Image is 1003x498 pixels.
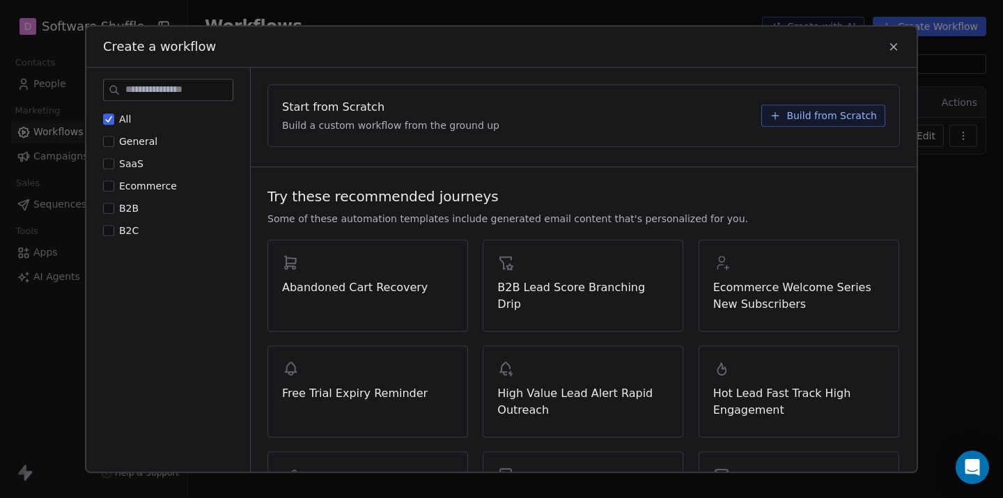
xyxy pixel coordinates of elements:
[103,157,114,171] button: SaaS
[119,136,157,147] span: General
[956,451,989,484] div: Open Intercom Messenger
[119,180,177,192] span: Ecommerce
[103,112,114,126] button: All
[103,201,114,215] button: B2B
[267,187,499,206] span: Try these recommended journeys
[103,224,114,238] button: B2C
[282,99,384,116] span: Start from Scratch
[119,114,131,125] span: All
[103,134,114,148] button: General
[119,158,143,169] span: SaaS
[761,104,885,127] button: Build from Scratch
[267,212,748,226] span: Some of these automation templates include generated email content that's personalized for you.
[713,279,885,313] span: Ecommerce Welcome Series New Subscribers
[282,118,499,132] span: Build a custom workflow from the ground up
[786,109,877,123] span: Build from Scratch
[497,385,669,419] span: High Value Lead Alert Rapid Outreach
[282,279,453,296] span: Abandoned Cart Recovery
[103,179,114,193] button: Ecommerce
[497,279,669,313] span: B2B Lead Score Branching Drip
[713,385,885,419] span: Hot Lead Fast Track High Engagement
[119,203,139,214] span: B2B
[282,385,453,402] span: Free Trial Expiry Reminder
[119,225,139,236] span: B2C
[103,38,216,56] span: Create a workflow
